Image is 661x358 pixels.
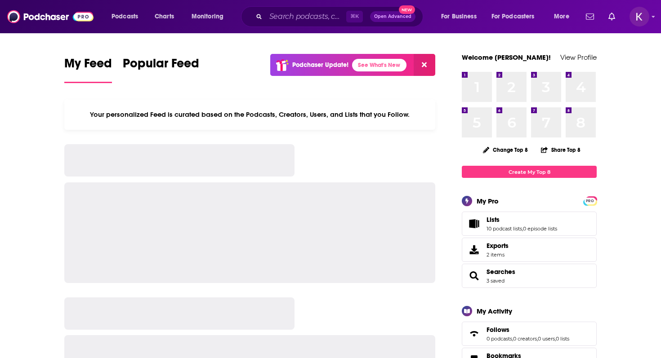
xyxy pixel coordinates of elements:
a: Welcome [PERSON_NAME]! [462,53,551,62]
button: open menu [185,9,235,24]
span: Exports [487,242,509,250]
span: 2 items [487,252,509,258]
a: Charts [149,9,179,24]
button: open menu [486,9,548,24]
a: 0 creators [513,336,537,342]
button: open menu [105,9,150,24]
span: , [555,336,556,342]
button: Change Top 8 [478,144,533,155]
input: Search podcasts, credits, & more... [266,9,346,24]
a: Lists [465,217,483,230]
button: Share Top 8 [540,141,581,159]
a: Show notifications dropdown [605,9,619,24]
div: Search podcasts, credits, & more... [250,6,432,27]
span: Follows [462,322,597,346]
a: Searches [465,270,483,282]
a: Create My Top 8 [462,166,597,178]
span: , [537,336,538,342]
a: See What's New [352,59,406,71]
span: For Podcasters [491,10,535,23]
a: Follows [487,326,569,334]
a: Show notifications dropdown [582,9,598,24]
div: Your personalized Feed is curated based on the Podcasts, Creators, Users, and Lists that you Follow. [64,99,435,130]
p: Podchaser Update! [292,61,348,69]
span: New [399,5,415,14]
a: Follows [465,327,483,340]
button: Open AdvancedNew [370,11,415,22]
span: , [512,336,513,342]
a: 10 podcast lists [487,225,522,232]
a: Popular Feed [123,56,199,83]
span: Lists [462,212,597,236]
span: Monitoring [192,10,223,23]
a: Lists [487,216,557,224]
span: ⌘ K [346,11,363,22]
span: Exports [465,243,483,256]
span: More [554,10,569,23]
a: View Profile [560,53,597,62]
a: 0 podcasts [487,336,512,342]
img: User Profile [630,7,649,27]
span: Popular Feed [123,56,199,76]
span: Lists [487,216,500,224]
img: Podchaser - Follow, Share and Rate Podcasts [7,8,94,25]
div: My Activity [477,307,512,315]
a: 0 episode lists [523,225,557,232]
a: 0 lists [556,336,569,342]
a: Exports [462,238,597,262]
a: PRO [585,197,595,204]
button: Show profile menu [630,7,649,27]
span: , [522,225,523,232]
span: PRO [585,198,595,204]
button: open menu [548,9,581,24]
span: Open Advanced [374,14,411,19]
span: Podcasts [112,10,138,23]
span: Searches [462,264,597,288]
button: open menu [435,9,488,24]
span: My Feed [64,56,112,76]
a: My Feed [64,56,112,83]
span: Follows [487,326,509,334]
a: Searches [487,268,515,276]
div: My Pro [477,197,499,205]
span: Logged in as kwignall [630,7,649,27]
a: 0 users [538,336,555,342]
span: For Business [441,10,477,23]
a: 3 saved [487,278,505,284]
span: Charts [155,10,174,23]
